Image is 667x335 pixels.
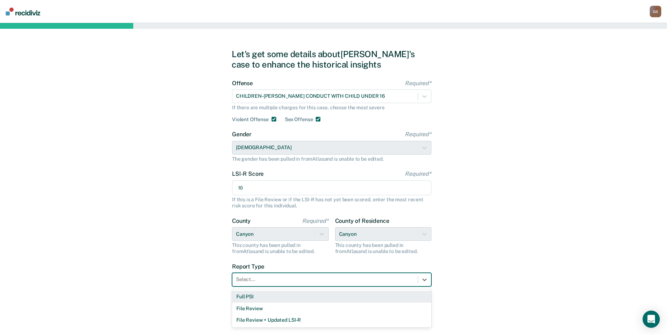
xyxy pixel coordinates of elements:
[302,217,329,224] span: Required*
[232,217,329,224] label: County
[6,8,40,15] img: Recidiviz
[232,49,435,70] div: Let's get some details about [PERSON_NAME]'s case to enhance the historical insights
[335,242,432,254] div: This county has been pulled in from Atlas and is unable to be edited.
[232,291,431,303] div: Full PSI
[232,263,431,270] label: Report Type
[232,170,431,177] label: LSI-R Score
[405,170,431,177] span: Required*
[232,116,269,123] label: Violent Offense
[405,80,431,87] span: Required*
[335,217,432,224] label: County of Residence
[232,197,431,209] div: If this is a File Review or if the LSI-R has not yet been scored, enter the most recent risk scor...
[232,156,431,162] div: The gender has been pulled in from Atlas and is unable to be edited.
[232,242,329,254] div: This county has been pulled in from Atlas and is unable to be edited.
[643,311,660,328] div: Open Intercom Messenger
[285,116,313,123] label: Sex Offense
[232,304,274,321] button: Back
[232,303,431,315] div: File Review
[650,6,661,17] button: GS
[232,314,431,326] div: File Review + Updated LSI-R
[650,6,661,17] div: G S
[232,80,431,87] label: Offense
[405,131,431,138] span: Required*
[232,131,431,138] label: Gender
[232,105,431,111] div: If there are multiple charges for this case, choose the most severe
